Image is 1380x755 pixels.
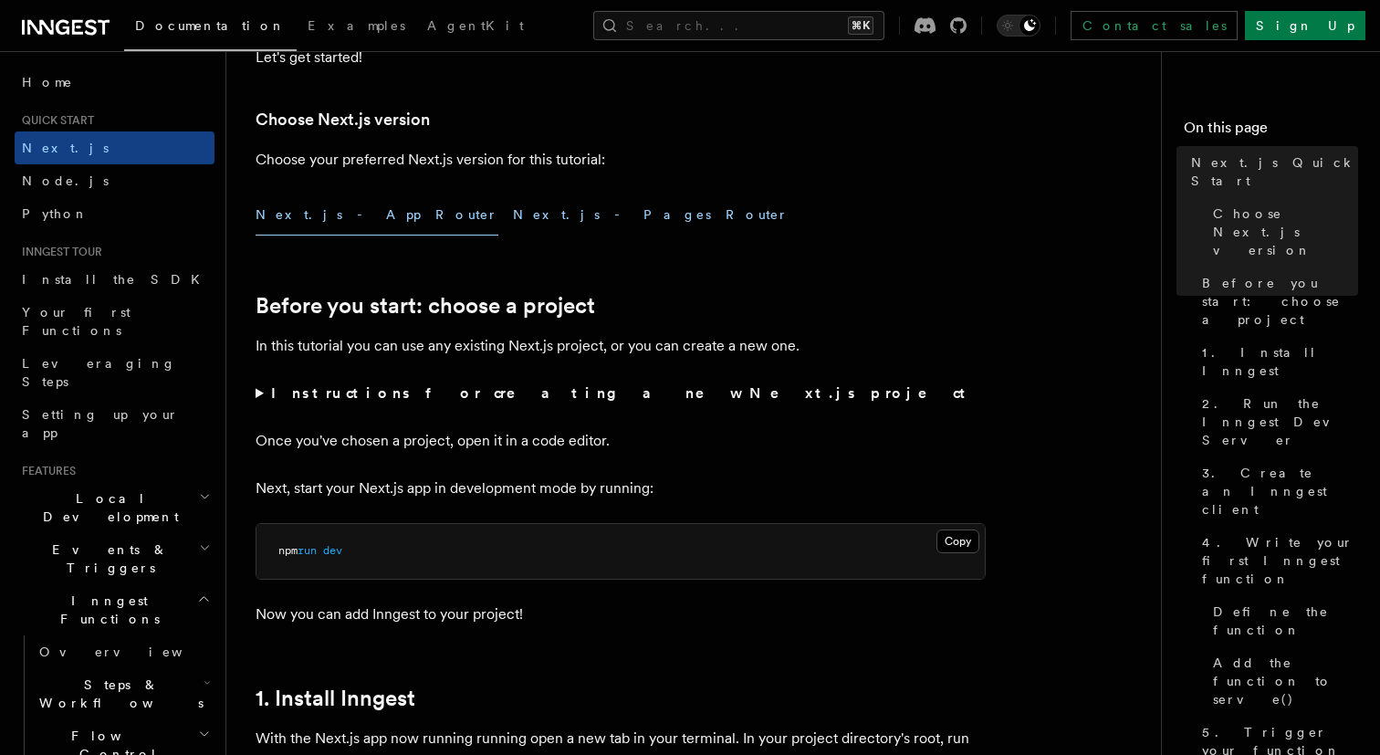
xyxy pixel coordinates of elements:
[32,676,204,712] span: Steps & Workflows
[15,66,214,99] a: Home
[1202,533,1358,588] span: 4. Write your first Inngest function
[256,293,595,319] a: Before you start: choose a project
[15,245,102,259] span: Inngest tour
[513,194,789,236] button: Next.js - Pages Router
[39,645,227,659] span: Overview
[15,296,214,347] a: Your first Functions
[936,530,979,553] button: Copy
[1191,153,1358,190] span: Next.js Quick Start
[1245,11,1365,40] a: Sign Up
[32,635,214,668] a: Overview
[256,602,986,627] p: Now you can add Inngest to your project!
[1213,654,1358,708] span: Add the function to serve()
[1195,456,1358,526] a: 3. Create an Inngest client
[308,18,405,33] span: Examples
[15,592,197,628] span: Inngest Functions
[1206,595,1358,646] a: Define the function
[256,147,986,173] p: Choose your preferred Next.js version for this tutorial:
[848,16,873,35] kbd: ⌘K
[1202,394,1358,449] span: 2. Run the Inngest Dev Server
[22,206,89,221] span: Python
[15,540,199,577] span: Events & Triggers
[1202,343,1358,380] span: 1. Install Inngest
[1195,267,1358,336] a: Before you start: choose a project
[1195,526,1358,595] a: 4. Write your first Inngest function
[256,45,986,70] p: Let's get started!
[22,305,131,338] span: Your first Functions
[15,533,214,584] button: Events & Triggers
[15,164,214,197] a: Node.js
[1195,336,1358,387] a: 1. Install Inngest
[1206,197,1358,267] a: Choose Next.js version
[297,5,416,49] a: Examples
[1071,11,1238,40] a: Contact sales
[15,464,76,478] span: Features
[1202,274,1358,329] span: Before you start: choose a project
[1213,603,1358,639] span: Define the function
[593,11,884,40] button: Search...⌘K
[15,263,214,296] a: Install the SDK
[1202,464,1358,519] span: 3. Create an Inngest client
[256,686,415,711] a: 1. Install Inngest
[256,428,986,454] p: Once you've chosen a project, open it in a code editor.
[1206,646,1358,716] a: Add the function to serve()
[323,544,342,557] span: dev
[15,398,214,449] a: Setting up your app
[22,141,109,155] span: Next.js
[997,15,1040,37] button: Toggle dark mode
[278,544,298,557] span: npm
[22,173,109,188] span: Node.js
[15,347,214,398] a: Leveraging Steps
[271,384,973,402] strong: Instructions for creating a new Next.js project
[22,356,176,389] span: Leveraging Steps
[15,131,214,164] a: Next.js
[256,476,986,501] p: Next, start your Next.js app in development mode by running:
[1213,204,1358,259] span: Choose Next.js version
[416,5,535,49] a: AgentKit
[15,482,214,533] button: Local Development
[256,194,498,236] button: Next.js - App Router
[298,544,317,557] span: run
[256,333,986,359] p: In this tutorial you can use any existing Next.js project, or you can create a new one.
[135,18,286,33] span: Documentation
[32,668,214,719] button: Steps & Workflows
[1184,146,1358,197] a: Next.js Quick Start
[22,73,73,91] span: Home
[15,113,94,128] span: Quick start
[22,272,211,287] span: Install the SDK
[22,407,179,440] span: Setting up your app
[256,381,986,406] summary: Instructions for creating a new Next.js project
[256,107,430,132] a: Choose Next.js version
[15,197,214,230] a: Python
[1184,117,1358,146] h4: On this page
[15,584,214,635] button: Inngest Functions
[1195,387,1358,456] a: 2. Run the Inngest Dev Server
[15,489,199,526] span: Local Development
[427,18,524,33] span: AgentKit
[124,5,297,51] a: Documentation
